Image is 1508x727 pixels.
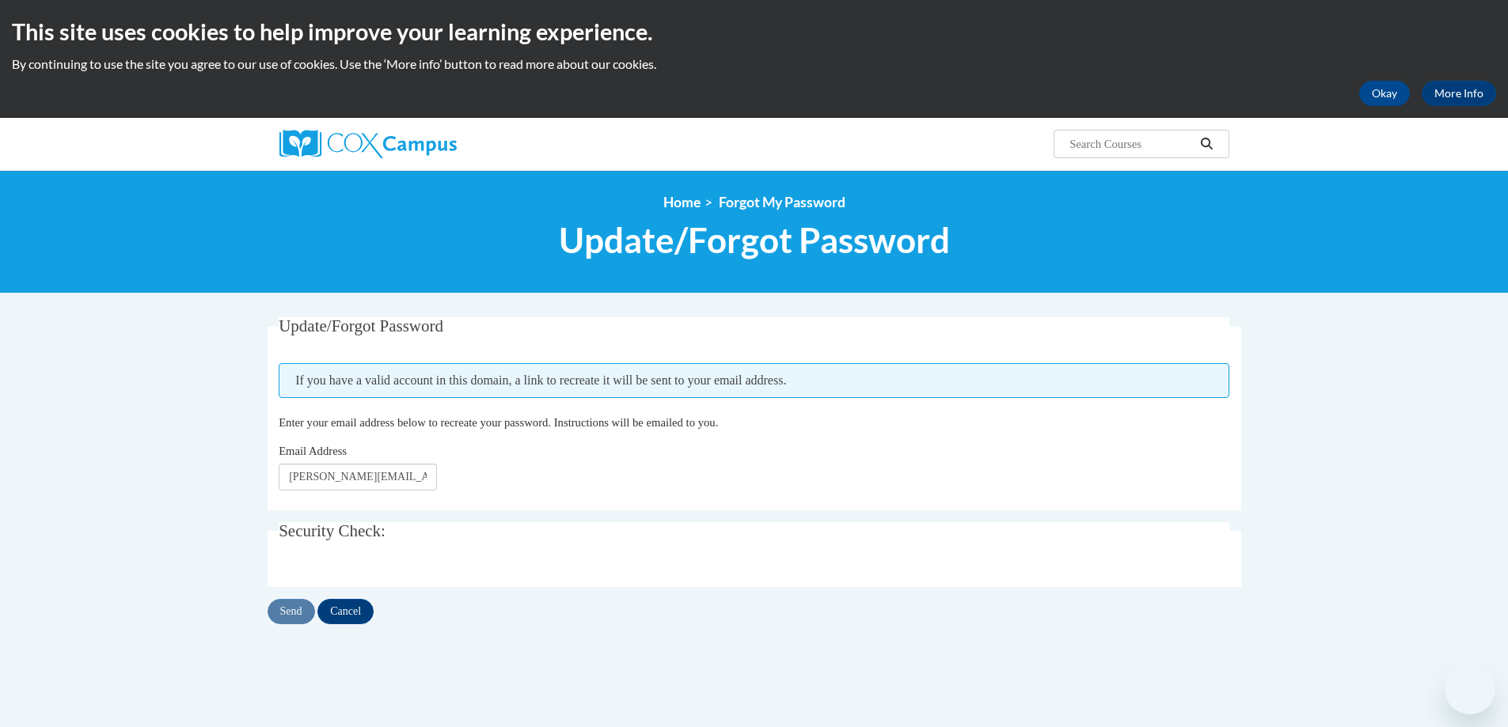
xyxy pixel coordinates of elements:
img: Cox Campus [279,130,457,158]
h2: This site uses cookies to help improve your learning experience. [12,16,1496,47]
a: Home [663,194,701,210]
span: If you have a valid account in this domain, a link to recreate it will be sent to your email addr... [279,363,1229,398]
input: Search Courses [1068,134,1195,153]
input: Email [279,464,437,490]
p: By continuing to use the site you agree to our use of cookies. Use the ‘More info’ button to read... [12,55,1496,73]
a: Cox Campus [279,130,580,158]
span: Update/Forgot Password [279,316,443,335]
span: Security Check: [279,521,386,540]
input: Cancel [317,599,374,624]
iframe: Button to launch messaging window [1445,664,1495,714]
span: Enter your email address below to recreate your password. Instructions will be emailed to you. [279,416,718,429]
a: More Info [1422,81,1496,106]
span: Email Address [279,445,347,457]
span: Forgot My Password [719,194,845,210]
button: Okay [1359,81,1410,106]
button: Search [1195,134,1218,153]
span: Update/Forgot Password [559,219,950,261]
